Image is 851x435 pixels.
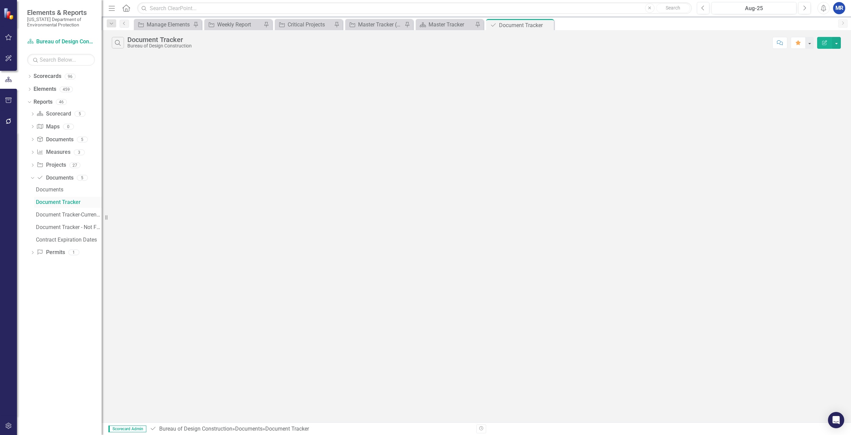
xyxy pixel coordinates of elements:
input: Search Below... [27,54,95,66]
div: Master Tracker [429,20,473,29]
span: Scorecard Admin [108,426,146,432]
span: Elements & Reports [27,8,95,17]
div: Master Tracker (External) [358,20,403,29]
div: Document Tracker [36,199,102,205]
div: Document Tracker [499,21,552,29]
a: Bureau of Design Construction [159,426,232,432]
a: Reports [34,98,53,106]
a: Bureau of Design Construction [27,38,95,46]
div: 3 [74,149,85,155]
a: Permits [37,249,65,256]
span: Search [666,5,680,11]
a: Measures [37,148,70,156]
a: Documents [37,136,73,144]
button: MR [833,2,845,14]
div: 46 [56,99,67,105]
a: Scorecard [37,110,71,118]
a: Scorecards [34,72,61,80]
a: Master Tracker (External) [347,20,403,29]
div: Weekly Report [217,20,262,29]
button: Search [656,3,690,13]
div: Documents [36,187,102,193]
div: Critical Projects [288,20,332,29]
a: Document Tracker-Current User [34,209,102,220]
div: Document Tracker [127,36,192,43]
a: Weekly Report [206,20,262,29]
a: Projects [37,161,66,169]
a: Contract Expiration Dates [34,234,102,245]
div: Aug-25 [714,4,794,13]
div: 1 [68,250,79,255]
a: Document Tracker [34,197,102,208]
div: Document Tracker [265,426,309,432]
div: 5 [75,111,85,117]
div: 0 [63,124,74,129]
div: Bureau of Design Construction [127,43,192,48]
div: Open Intercom Messenger [828,412,844,428]
img: ClearPoint Strategy [3,8,15,20]
button: Aug-25 [711,2,796,14]
div: » » [150,425,471,433]
input: Search ClearPoint... [137,2,692,14]
a: Documents [37,174,73,182]
div: 5 [77,137,88,142]
a: Elements [34,85,56,93]
div: Document Tracker-Current User [36,212,102,218]
div: 96 [65,74,76,79]
a: Master Tracker [417,20,473,29]
div: 27 [69,162,80,168]
a: Manage Elements [136,20,191,29]
div: 459 [60,86,73,92]
div: Contract Expiration Dates [36,237,102,243]
a: Document Tracker - Not Fully Executed [34,222,102,233]
div: Manage Elements [147,20,191,29]
a: Documents [34,184,102,195]
a: Documents [235,426,263,432]
a: Maps [37,123,59,131]
small: [US_STATE] Department of Environmental Protection [27,17,95,28]
div: 5 [77,175,88,181]
a: Critical Projects [276,20,332,29]
div: Document Tracker - Not Fully Executed [36,224,102,230]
